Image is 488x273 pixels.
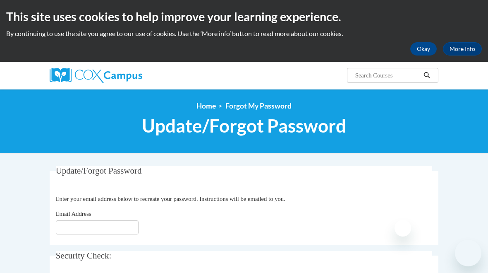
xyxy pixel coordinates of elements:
[421,70,433,80] button: Search
[56,220,139,234] input: Email
[56,251,112,261] span: Security Check:
[50,68,142,83] img: Cox Campus
[6,8,482,25] h2: This site uses cookies to help improve your learning experience.
[56,166,142,176] span: Update/Forgot Password
[410,42,437,56] button: Okay
[142,115,346,137] span: Update/Forgot Password
[6,29,482,38] p: By continuing to use the site you agree to our use of cookies. Use the ‘More info’ button to read...
[50,68,171,83] a: Cox Campus
[354,70,421,80] input: Search Courses
[196,101,216,110] a: Home
[443,42,482,56] a: More Info
[56,210,91,217] span: Email Address
[455,240,481,266] iframe: Button to launch messaging window
[395,220,411,237] iframe: Close message
[225,101,292,110] span: Forgot My Password
[56,196,285,202] span: Enter your email address below to recreate your password. Instructions will be emailed to you.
